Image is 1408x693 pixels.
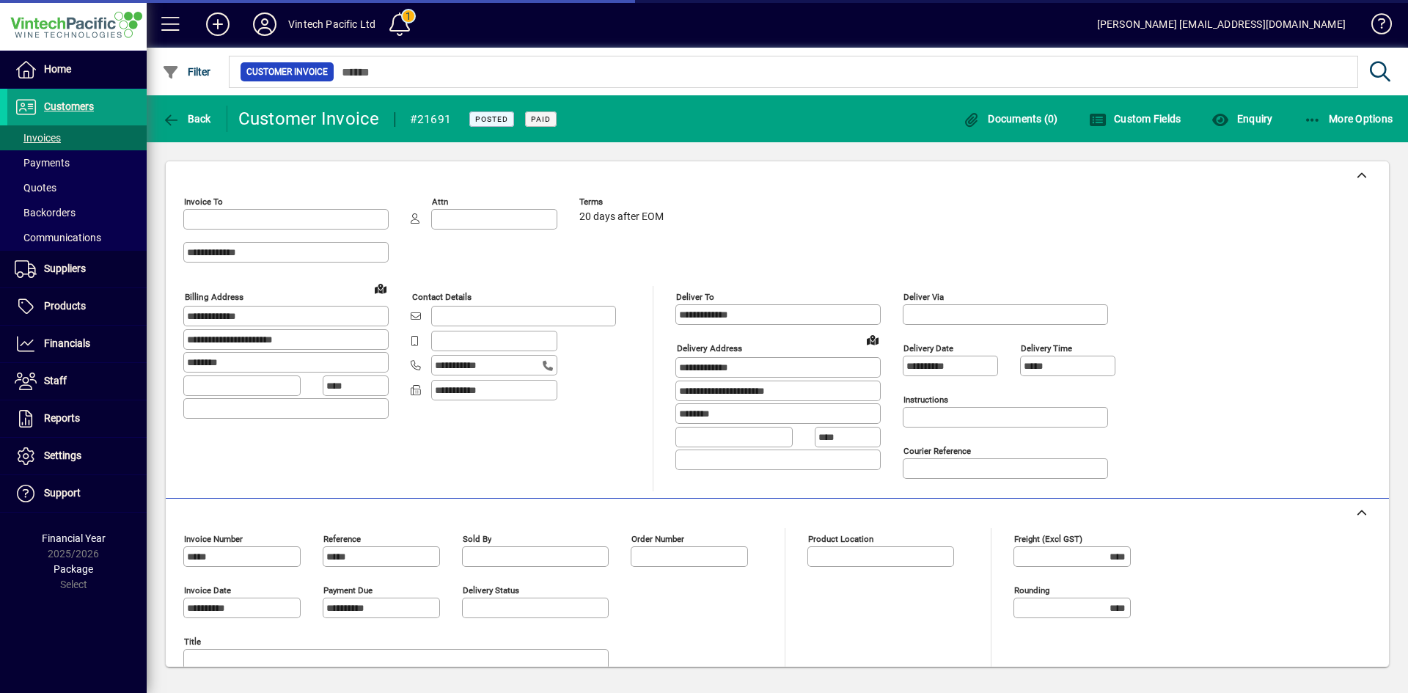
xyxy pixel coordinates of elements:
[432,197,448,207] mat-label: Attn
[241,11,288,37] button: Profile
[184,637,201,647] mat-label: Title
[1208,106,1276,132] button: Enquiry
[288,12,375,36] div: Vintech Pacific Ltd
[903,395,948,405] mat-label: Instructions
[54,563,93,575] span: Package
[808,534,873,544] mat-label: Product location
[531,114,551,124] span: Paid
[1021,343,1072,353] mat-label: Delivery time
[15,207,76,219] span: Backorders
[7,363,147,400] a: Staff
[158,59,215,85] button: Filter
[158,106,215,132] button: Back
[246,65,328,79] span: Customer Invoice
[463,534,491,544] mat-label: Sold by
[323,534,361,544] mat-label: Reference
[184,534,243,544] mat-label: Invoice number
[7,475,147,512] a: Support
[963,113,1058,125] span: Documents (0)
[7,225,147,250] a: Communications
[323,585,373,595] mat-label: Payment due
[7,438,147,474] a: Settings
[184,585,231,595] mat-label: Invoice date
[369,276,392,300] a: View on map
[15,157,70,169] span: Payments
[1360,3,1390,51] a: Knowledge Base
[7,150,147,175] a: Payments
[1014,534,1082,544] mat-label: Freight (excl GST)
[1085,106,1185,132] button: Custom Fields
[162,113,211,125] span: Back
[7,200,147,225] a: Backorders
[903,292,944,302] mat-label: Deliver via
[7,125,147,150] a: Invoices
[7,326,147,362] a: Financials
[15,182,56,194] span: Quotes
[162,66,211,78] span: Filter
[463,585,519,595] mat-label: Delivery status
[410,108,452,131] div: #21691
[7,251,147,287] a: Suppliers
[7,400,147,437] a: Reports
[475,114,508,124] span: Posted
[1300,106,1397,132] button: More Options
[1097,12,1346,36] div: [PERSON_NAME] [EMAIL_ADDRESS][DOMAIN_NAME]
[44,412,80,424] span: Reports
[1211,113,1272,125] span: Enquiry
[44,100,94,112] span: Customers
[903,343,953,353] mat-label: Delivery date
[7,51,147,88] a: Home
[184,197,223,207] mat-label: Invoice To
[1304,113,1393,125] span: More Options
[44,375,67,386] span: Staff
[44,450,81,461] span: Settings
[44,337,90,349] span: Financials
[903,446,971,456] mat-label: Courier Reference
[15,232,101,243] span: Communications
[15,132,61,144] span: Invoices
[44,487,81,499] span: Support
[1089,113,1181,125] span: Custom Fields
[861,328,884,351] a: View on map
[1014,585,1049,595] mat-label: Rounding
[147,106,227,132] app-page-header-button: Back
[7,175,147,200] a: Quotes
[238,107,380,131] div: Customer Invoice
[579,211,664,223] span: 20 days after EOM
[44,263,86,274] span: Suppliers
[631,534,684,544] mat-label: Order number
[579,197,667,207] span: Terms
[44,300,86,312] span: Products
[42,532,106,544] span: Financial Year
[676,292,714,302] mat-label: Deliver To
[959,106,1062,132] button: Documents (0)
[7,288,147,325] a: Products
[194,11,241,37] button: Add
[44,63,71,75] span: Home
